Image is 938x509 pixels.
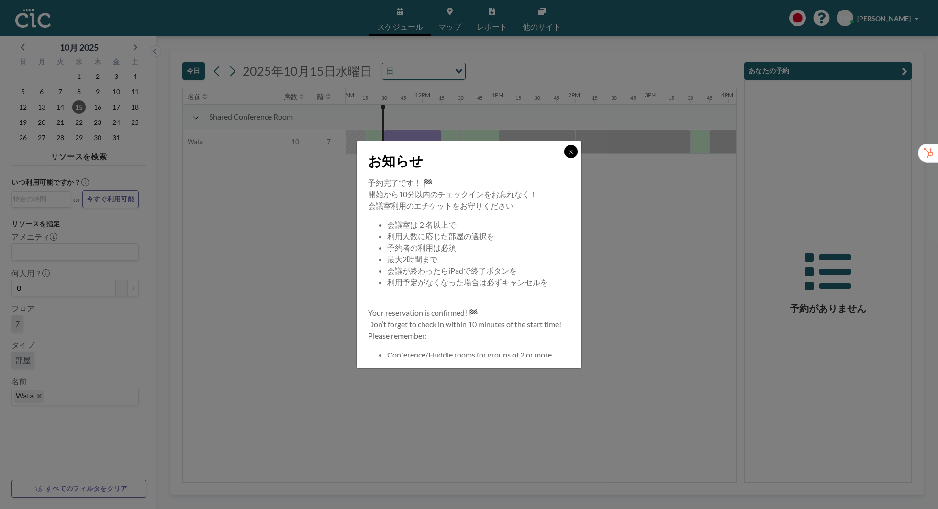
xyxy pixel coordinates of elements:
[387,232,494,241] span: 利用人数に応じた部屋の選択を
[368,153,423,169] span: お知らせ
[387,254,437,264] span: 最大2時間まで
[368,189,537,199] span: 開始から10分以内のチェックインをお忘れなく！
[387,220,456,229] span: 会議室は２名以上で
[368,331,427,340] span: Please remember:
[387,266,517,275] span: 会議が終わったらiPadで終了ボタンを
[368,308,478,317] span: Your reservation is confirmed! 🏁
[387,277,548,287] span: 利用予定がなくなった場合は必ずキャンセルを
[368,320,561,329] span: Don’t forget to check in within 10 minutes of the start time!
[368,201,514,210] span: 会議室利用のエチケットをお守りください
[387,350,552,359] span: Conference/Huddle rooms for groups of 2 or more
[368,178,433,187] span: 予約完了です！ 🏁
[387,243,456,252] span: 予約者の利用は必須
